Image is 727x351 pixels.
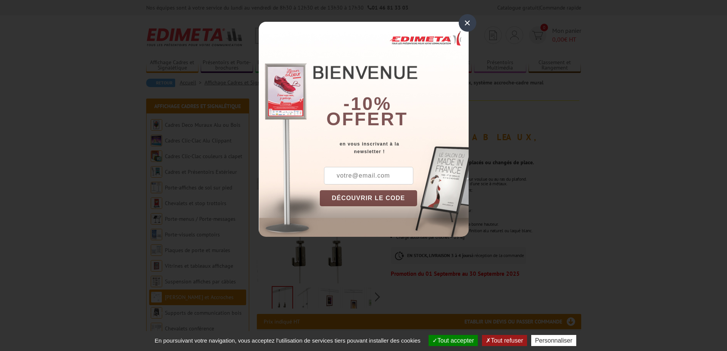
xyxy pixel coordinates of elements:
input: votre@email.com [324,167,413,184]
button: Tout accepter [429,335,478,346]
div: × [459,14,476,32]
button: Tout refuser [482,335,527,346]
font: offert [326,109,408,129]
span: En poursuivant votre navigation, vous acceptez l'utilisation de services tiers pouvant installer ... [151,337,424,344]
b: -10% [343,94,392,114]
button: DÉCOUVRIR LE CODE [320,190,418,206]
button: Personnaliser (fenêtre modale) [531,335,576,346]
div: en vous inscrivant à la newsletter ! [320,140,469,155]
